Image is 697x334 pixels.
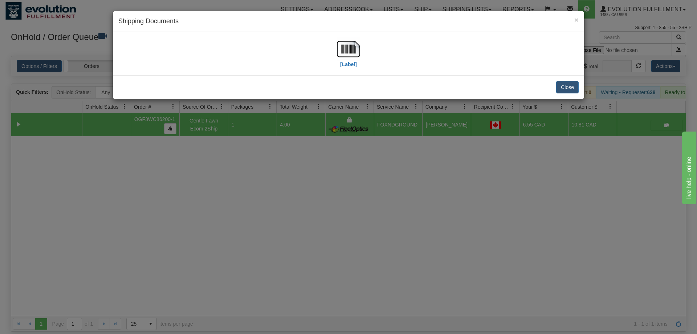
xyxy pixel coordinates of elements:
div: live help - online [5,4,67,13]
h4: Shipping Documents [118,17,579,26]
button: Close [574,16,579,24]
iframe: chat widget [680,130,696,204]
button: Close [556,81,579,93]
a: [Label] [337,45,360,67]
span: × [574,16,579,24]
label: [Label] [340,61,357,68]
img: barcode.jpg [337,37,360,61]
